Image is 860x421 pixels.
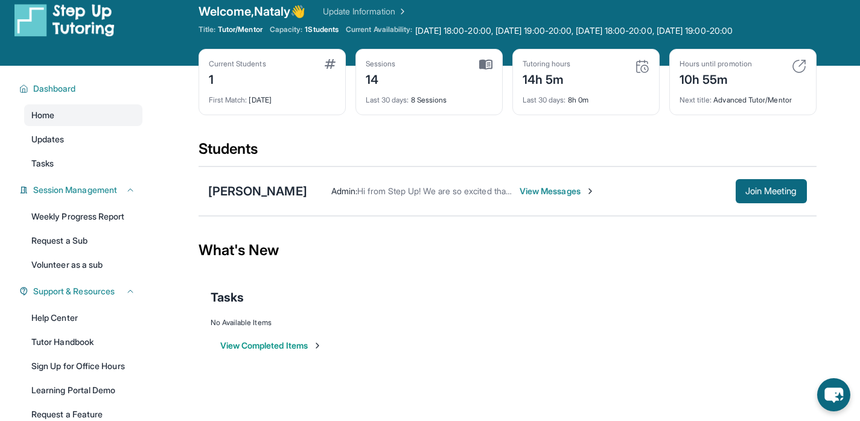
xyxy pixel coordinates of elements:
[680,69,752,88] div: 10h 55m
[199,3,306,20] span: Welcome, Nataly 👋
[209,69,266,88] div: 1
[523,69,571,88] div: 14h 5m
[199,224,817,277] div: What's New
[479,59,492,70] img: card
[792,59,806,74] img: card
[325,59,336,69] img: card
[24,379,142,401] a: Learning Portal Demo
[31,157,54,169] span: Tasks
[33,83,76,95] span: Dashboard
[31,133,65,145] span: Updates
[366,69,396,88] div: 14
[209,59,266,69] div: Current Students
[745,188,797,195] span: Join Meeting
[680,88,806,105] div: Advanced Tutor/Mentor
[523,88,649,105] div: 8h 0m
[523,95,566,104] span: Last 30 days :
[817,378,850,411] button: chat-button
[24,254,142,276] a: Volunteer as a sub
[28,285,135,297] button: Support & Resources
[199,25,215,34] span: Title:
[211,318,804,328] div: No Available Items
[209,88,336,105] div: [DATE]
[366,88,492,105] div: 8 Sessions
[33,285,115,297] span: Support & Resources
[14,3,115,37] img: logo
[218,25,263,34] span: Tutor/Mentor
[24,230,142,252] a: Request a Sub
[305,25,339,34] span: 1 Students
[635,59,649,74] img: card
[366,59,396,69] div: Sessions
[680,95,712,104] span: Next title :
[28,83,135,95] button: Dashboard
[31,109,54,121] span: Home
[28,184,135,196] button: Session Management
[331,186,357,196] span: Admin :
[208,183,307,200] div: [PERSON_NAME]
[346,25,412,37] span: Current Availability:
[24,104,142,126] a: Home
[520,185,595,197] span: View Messages
[736,179,807,203] button: Join Meeting
[585,186,595,196] img: Chevron-Right
[33,184,117,196] span: Session Management
[680,59,752,69] div: Hours until promotion
[270,25,303,34] span: Capacity:
[24,206,142,227] a: Weekly Progress Report
[395,5,407,17] img: Chevron Right
[415,25,733,37] span: [DATE] 18:00-20:00, [DATE] 19:00-20:00, [DATE] 18:00-20:00, [DATE] 19:00-20:00
[366,95,409,104] span: Last 30 days :
[199,139,817,166] div: Students
[523,59,571,69] div: Tutoring hours
[323,5,407,17] a: Update Information
[220,340,322,352] button: View Completed Items
[209,95,247,104] span: First Match :
[24,331,142,353] a: Tutor Handbook
[24,153,142,174] a: Tasks
[24,355,142,377] a: Sign Up for Office Hours
[24,307,142,329] a: Help Center
[24,128,142,150] a: Updates
[211,289,244,306] span: Tasks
